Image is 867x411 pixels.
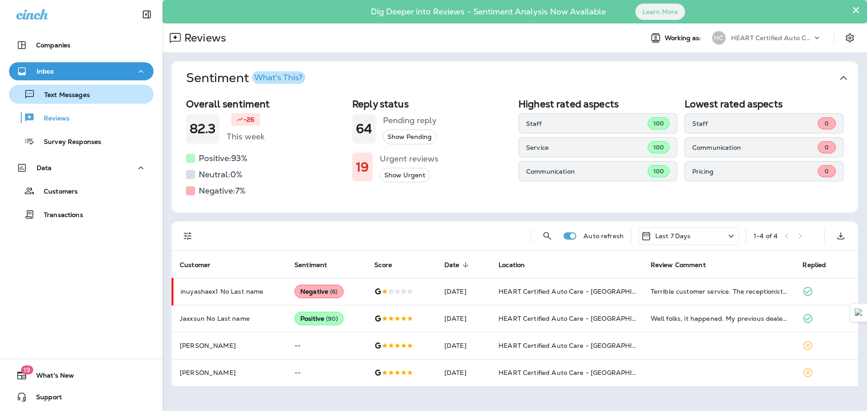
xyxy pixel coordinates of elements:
p: Service [526,144,648,151]
span: Date [444,261,460,269]
h2: Overall sentiment [186,98,345,110]
p: Survey Responses [35,138,101,147]
h1: 64 [356,121,372,136]
div: Well folks, it happened. My previous dealer serviced Audi A3. One morning on my way to work. My A... [651,314,788,323]
span: ( 6 ) [330,288,337,296]
span: HEART Certified Auto Care - [GEOGRAPHIC_DATA] [499,314,661,323]
button: What's This? [252,71,305,84]
p: Reviews [35,115,70,123]
td: [DATE] [437,332,491,359]
td: [DATE] [437,278,491,305]
span: HEART Certified Auto Care - [GEOGRAPHIC_DATA] [499,342,661,350]
span: Support [27,393,62,404]
p: Jaxxsun No Last name [180,315,280,322]
span: Sentiment [294,261,339,269]
h5: Negative: 7 % [199,184,246,198]
span: 0 [825,167,829,175]
h2: Reply status [352,98,511,110]
button: Show Urgent [380,168,430,183]
td: -- [287,359,367,386]
p: [PERSON_NAME] [180,369,280,376]
button: Support [9,388,154,406]
p: Reviews [181,31,226,45]
h2: Highest rated aspects [518,98,677,110]
p: -26 [243,115,254,124]
p: [PERSON_NAME] [180,342,280,349]
div: SentimentWhat's This? [172,95,858,212]
span: Working as: [665,34,703,42]
button: Transactions [9,205,154,224]
span: HEART Certified Auto Care - [GEOGRAPHIC_DATA] [499,369,661,377]
span: 0 [825,143,829,151]
p: Customers [35,188,78,196]
button: Customers [9,181,154,200]
span: 100 [653,167,664,175]
button: Survey Responses [9,132,154,151]
span: Date [444,261,471,269]
p: inuyashaex1 No Last name [181,288,280,295]
h1: 82.3 [190,121,216,136]
p: Pricing [692,168,818,175]
p: Data [37,164,52,171]
p: Auto refresh [583,232,624,240]
span: Review Comment [651,261,706,269]
span: Customer [180,261,210,269]
button: Learn More [635,4,685,20]
p: Inbox [37,68,54,75]
h5: Urgent reviews [380,152,438,166]
img: Detect Auto [855,309,863,317]
div: Positive [294,312,344,325]
h1: 19 [356,160,369,175]
span: Score [374,261,392,269]
button: 19What's New [9,366,154,384]
span: Location [499,261,536,269]
p: Staff [526,120,648,127]
button: Settings [842,30,858,46]
p: Companies [36,42,70,49]
div: Terrible customer service. The receptionist is a despotic person who is not interested in satisfy... [651,287,788,296]
button: Companies [9,36,154,54]
p: Transactions [35,211,83,220]
span: 100 [653,120,664,127]
p: Communication [692,144,818,151]
div: HC [712,31,726,45]
div: Negative [294,285,344,298]
button: Filters [179,227,197,245]
span: Score [374,261,404,269]
td: -- [287,332,367,359]
button: Text Messages [9,85,154,104]
button: Search Reviews [538,227,556,245]
button: Collapse Sidebar [134,5,159,23]
button: Reviews [9,108,154,127]
h2: Lowest rated aspects [685,98,844,110]
span: ( 90 ) [326,315,338,323]
button: SentimentWhat's This? [179,61,865,95]
p: Text Messages [35,91,90,100]
p: Staff [692,120,818,127]
span: Sentiment [294,261,327,269]
span: 19 [21,365,33,374]
h1: Sentiment [186,70,305,86]
button: Show Pending [383,129,436,144]
span: Review Comment [651,261,718,269]
span: Replied [802,261,838,269]
p: Communication [526,168,648,175]
h5: Neutral: 0 % [199,167,242,182]
h5: Pending reply [383,113,437,128]
h5: Positive: 93 % [199,151,247,166]
span: Customer [180,261,222,269]
button: Data [9,159,154,177]
p: Last 7 Days [655,232,691,240]
p: Dig Deeper into Reviews - Sentiment Analysis Now Available [345,10,632,13]
td: [DATE] [437,305,491,332]
span: Replied [802,261,826,269]
span: 0 [825,120,829,127]
button: Inbox [9,62,154,80]
h5: This week [227,129,265,144]
button: Export as CSV [832,227,850,245]
div: 1 - 4 of 4 [754,232,778,240]
div: What's This? [254,74,303,82]
span: What's New [27,372,74,383]
p: HEART Certified Auto Care [731,34,812,42]
button: Close [852,3,860,17]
